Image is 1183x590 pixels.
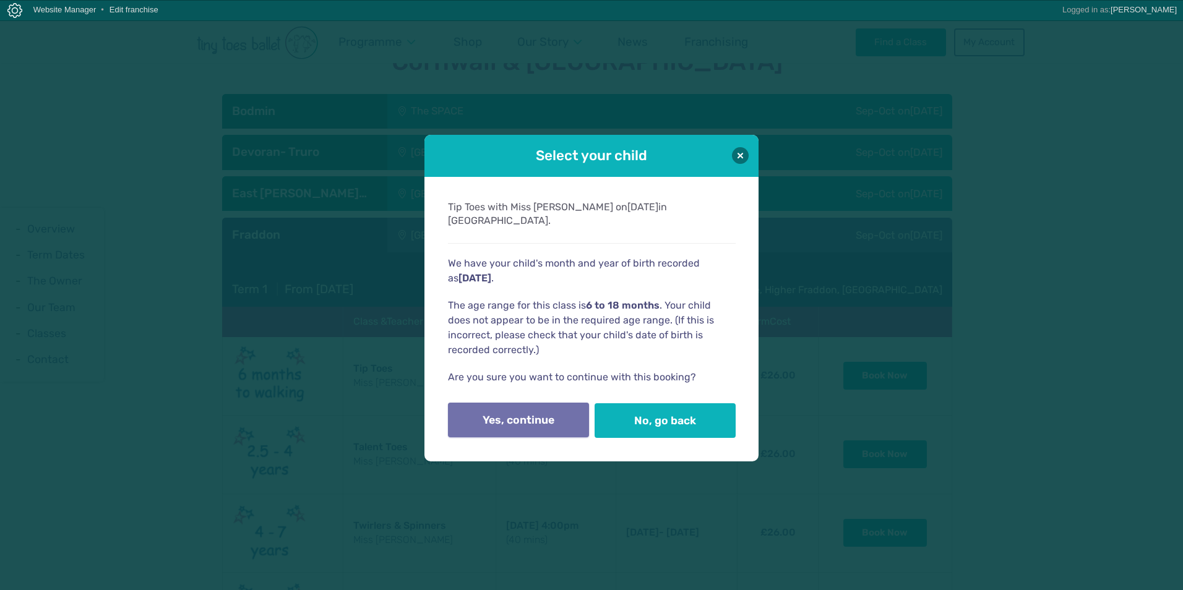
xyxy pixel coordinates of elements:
a: Website Manager [33,5,97,14]
span: [DATE] [458,272,491,284]
div: Tip Toes with Miss [PERSON_NAME] on in [GEOGRAPHIC_DATA]. [448,200,735,228]
a: [PERSON_NAME] [1111,5,1177,14]
p: We have your child's month and year of birth recorded as . [448,256,735,286]
span: 6 to 18 months [586,299,660,311]
button: Yes, continue [448,403,589,437]
div: Logged in as: [1062,1,1177,19]
button: No, go back [595,403,736,438]
a: Edit franchise [110,5,158,14]
p: Are you sure you want to continue with this booking? [448,370,735,385]
img: Copper Bay Digital CMS [7,3,22,18]
p: The age range for this class is . Your child does not appear to be in the required age range. (If... [448,298,735,357]
h1: Select your child [459,146,724,165]
span: [DATE] [627,201,658,213]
